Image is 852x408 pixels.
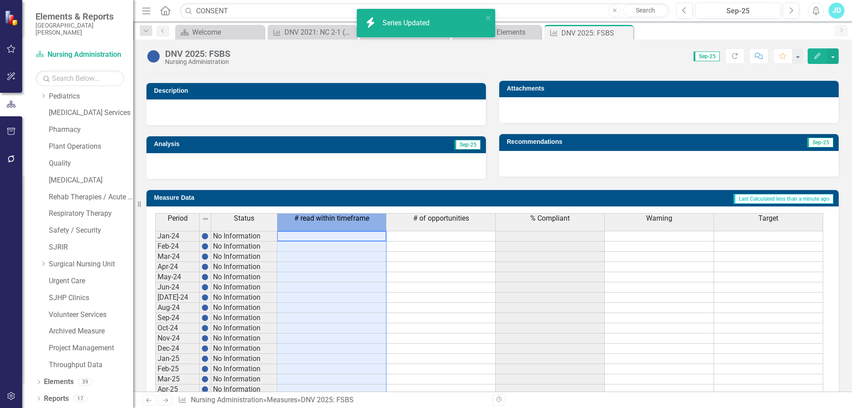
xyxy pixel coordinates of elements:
[201,314,209,321] img: BgCOk07PiH71IgAAAABJRU5ErkJggg==
[561,28,631,39] div: DNV 2025: FSBS
[49,142,133,152] a: Plant Operations
[49,125,133,135] a: Pharmacy
[49,326,133,337] a: Archived Measure
[807,138,833,147] span: Sep-25
[155,303,200,313] td: Aug-24
[155,262,200,272] td: Apr-24
[155,323,200,333] td: Oct-24
[49,360,133,370] a: Throughput Data
[49,259,133,269] a: Surgical Nursing Unit
[49,310,133,320] a: Volunteer Services
[191,396,263,404] a: Nursing Administration
[413,214,469,222] span: # of opportunities
[201,345,209,352] img: BgCOk07PiH71IgAAAABJRU5ErkJggg==
[294,214,369,222] span: # read within timeframe
[73,395,87,402] div: 17
[155,354,200,364] td: Jan-25
[201,325,209,332] img: BgCOk07PiH71IgAAAABJRU5ErkJggg==
[155,313,200,323] td: Sep-24
[695,3,781,19] button: Sep-25
[165,59,230,65] div: Nursing Administration
[201,376,209,383] img: BgCOk07PiH71IgAAAABJRU5ErkJggg==
[155,282,200,293] td: Jun-24
[469,27,539,38] div: Manage Elements
[698,6,777,16] div: Sep-25
[178,395,486,405] div: » »
[202,215,209,222] img: 8DAGhfEEPCf229AAAAAElFTkSuQmCC
[49,108,133,118] a: [MEDICAL_DATA] Services
[44,377,74,387] a: Elements
[155,231,200,242] td: Jan-24
[201,335,209,342] img: BgCOk07PiH71IgAAAABJRU5ErkJggg==
[35,71,124,86] input: Search Below...
[211,262,277,272] td: No Information
[155,333,200,344] td: Nov-24
[49,175,133,186] a: [MEDICAL_DATA]
[270,27,354,38] a: DNV 2021: NC 2-1 (Peds) [MEDICAL_DATA] Given within One Hour of FSBS
[234,214,254,222] span: Status
[530,214,570,222] span: % Compliant
[155,293,200,303] td: [DATE]-24
[694,51,720,61] span: Sep-25
[49,209,133,219] a: Respiratory Therapy
[146,49,161,63] img: No Information
[734,194,833,204] span: Last Calculated less than a minute ago
[211,313,277,323] td: No Information
[177,27,262,38] a: Welcome
[201,273,209,281] img: BgCOk07PiH71IgAAAABJRU5ErkJggg==
[44,394,69,404] a: Reports
[201,355,209,362] img: BgCOk07PiH71IgAAAABJRU5ErkJggg==
[211,272,277,282] td: No Information
[201,365,209,372] img: BgCOk07PiH71IgAAAABJRU5ErkJggg==
[4,9,21,27] img: ClearPoint Strategy
[155,242,200,252] td: Feb-24
[155,272,200,282] td: May-24
[828,3,844,19] button: JD
[78,378,92,386] div: 39
[49,91,133,102] a: Pediatrics
[180,3,670,19] input: Search ClearPoint...
[49,192,133,202] a: Rehab Therapies / Acute Wound Care
[211,293,277,303] td: No Information
[454,140,481,150] span: Sep-25
[211,384,277,395] td: No Information
[211,364,277,374] td: No Information
[507,85,834,92] h3: Attachments
[165,49,230,59] div: DNV 2025: FSBS
[155,384,200,395] td: Apr-25
[155,344,200,354] td: Dec-24
[485,12,492,23] button: close
[211,242,277,252] td: No Information
[155,374,200,384] td: Mar-25
[49,242,133,253] a: SJRIR
[49,226,133,236] a: Safety / Security
[35,11,124,22] span: Elements & Reports
[201,294,209,301] img: BgCOk07PiH71IgAAAABJRU5ErkJggg==
[154,87,481,94] h3: Description
[201,233,209,240] img: BgCOk07PiH71IgAAAABJRU5ErkJggg==
[507,139,727,145] h3: Recommendations
[267,396,297,404] a: Measures
[155,252,200,262] td: Mar-24
[211,374,277,384] td: No Information
[168,214,188,222] span: Period
[49,293,133,303] a: SJHP Clinics
[201,386,209,393] img: BgCOk07PiH71IgAAAABJRU5ErkJggg==
[201,304,209,311] img: BgCOk07PiH71IgAAAABJRU5ErkJggg==
[211,323,277,333] td: No Information
[201,243,209,250] img: BgCOk07PiH71IgAAAABJRU5ErkJggg==
[201,284,209,291] img: BgCOk07PiH71IgAAAABJRU5ErkJggg==
[211,333,277,344] td: No Information
[201,263,209,270] img: BgCOk07PiH71IgAAAABJRU5ErkJggg==
[154,141,313,147] h3: Analysis
[49,158,133,169] a: Quality
[211,282,277,293] td: No Information
[154,194,349,201] h3: Measure Data
[49,343,133,353] a: Project Management
[211,344,277,354] td: No Information
[383,18,432,28] div: Series Updated
[284,27,354,38] div: DNV 2021: NC 2-1 (Peds) [MEDICAL_DATA] Given within One Hour of FSBS
[211,231,277,242] td: No Information
[211,252,277,262] td: No Information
